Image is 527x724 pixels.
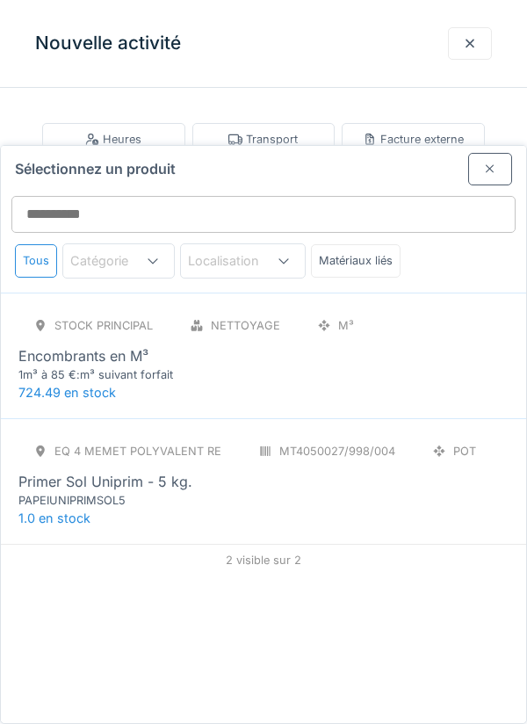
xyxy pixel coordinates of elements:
div: Encombrants en M³ [18,345,148,366]
div: M³ [338,317,354,334]
div: Heures [85,131,141,148]
div: POT [453,443,476,460]
div: stock principal [54,317,153,334]
div: Sélectionnez un produit [1,146,526,185]
div: Primer Sol Uniprim - 5 kg. [18,471,192,492]
div: Transport [228,131,298,148]
div: Localisation [188,251,284,271]
div: Nettoyage [211,317,280,334]
div: MT4050027/998/004 [279,443,395,460]
div: Tous [15,244,57,277]
div: Facture externe [363,131,464,148]
div: 2 visible sur 2 [1,544,526,576]
div: Eq 4 Memet polyvalent RE [54,443,221,460]
h3: Nouvelle activité [35,33,181,54]
div: Matériaux liés [311,244,401,277]
div: PAPEIUNIPRIMSOL5 [18,492,229,509]
span: 724.49 en stock [18,385,116,400]
div: Catégorie [70,251,153,271]
span: 1.0 en stock [18,510,90,525]
div: 1m³ à 85 €:m³ suivant forfait [18,366,229,383]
